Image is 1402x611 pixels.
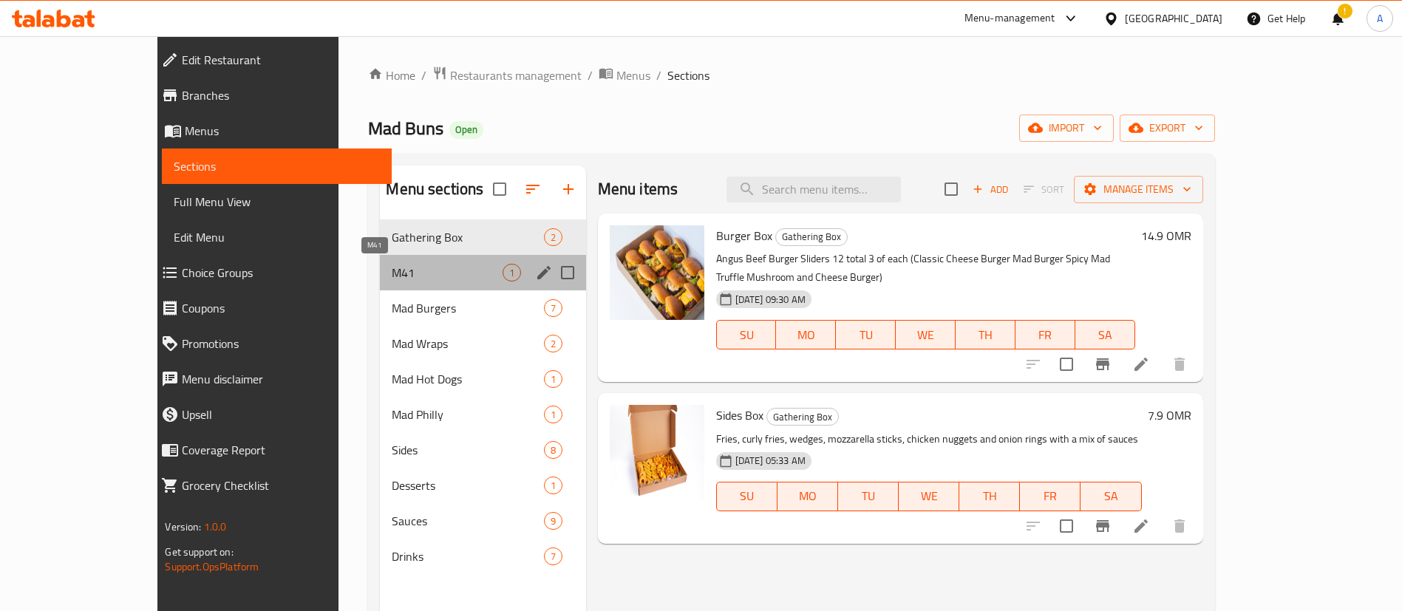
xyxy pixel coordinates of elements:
div: items [503,264,521,281]
div: Mad Hot Dogs1 [380,361,585,397]
span: SU [723,485,772,507]
button: WE [896,320,956,349]
button: TU [836,320,896,349]
span: Mad Philly [392,406,543,423]
span: Select section [936,174,967,205]
span: Promotions [182,335,380,352]
span: 1.0.0 [204,517,227,536]
span: FR [1026,485,1075,507]
img: Sides Box [610,405,704,499]
div: items [544,477,562,494]
span: [DATE] 05:33 AM [729,454,811,468]
span: Select to update [1051,349,1082,380]
span: export [1132,119,1203,137]
button: TH [959,482,1020,511]
div: Sauces [392,512,543,530]
span: Upsell [182,406,380,423]
span: SA [1081,324,1129,346]
span: 2 [545,337,562,351]
span: Grocery Checklist [182,477,380,494]
button: TU [838,482,899,511]
a: Coverage Report [149,432,392,468]
span: Select to update [1051,511,1082,542]
span: MO [782,324,830,346]
span: Open [449,123,483,136]
div: Open [449,121,483,139]
span: 1 [545,479,562,493]
span: FR [1021,324,1069,346]
h2: Menu items [598,178,678,200]
span: WE [905,485,953,507]
a: Restaurants management [432,66,582,85]
span: TH [965,485,1014,507]
span: Menus [616,66,650,84]
h6: 7.9 OMR [1148,405,1191,426]
span: Full Menu View [174,193,380,211]
span: 7 [545,301,562,315]
button: Add section [551,171,586,207]
span: Sections [174,157,380,175]
a: Edit menu item [1132,517,1150,535]
button: FR [1015,320,1075,349]
p: Angus Beef Burger Sliders 12 total 3 of each (Classic Cheese Burger Mad Burger Spicy Mad Truffle ... [716,250,1135,287]
span: Edit Menu [174,228,380,246]
span: Drinks [392,547,543,565]
a: Home [368,66,415,84]
span: TU [844,485,893,507]
span: WE [902,324,950,346]
a: Menus [599,66,650,85]
span: Add [970,181,1010,198]
a: Upsell [149,397,392,432]
h2: Menu sections [386,178,483,200]
button: FR [1020,482,1081,511]
p: Fries, curly fries, wedges, mozzarella sticks, chicken nuggets and onion rings with a mix of sauces [716,430,1142,448]
button: delete [1162,508,1197,544]
a: Full Menu View [162,184,392,219]
div: items [544,335,562,352]
button: Manage items [1074,176,1203,203]
button: SA [1075,320,1135,349]
span: Gathering Box [392,228,543,246]
span: Select all sections [484,174,515,205]
span: Sides Box [716,404,763,426]
div: items [544,441,562,459]
span: M41 [392,264,502,281]
div: items [544,547,562,565]
span: Mad Wraps [392,335,543,352]
h6: 14.9 OMR [1141,225,1191,246]
div: Mad Burgers7 [380,290,585,326]
a: Promotions [149,326,392,361]
div: Mad Wraps2 [380,326,585,361]
input: search [726,177,901,202]
span: Mad Buns [368,112,443,145]
a: Menu disclaimer [149,361,392,397]
div: Menu-management [964,10,1055,27]
li: / [421,66,426,84]
a: Coupons [149,290,392,326]
span: Coverage Report [182,441,380,459]
nav: breadcrumb [368,66,1214,85]
a: Choice Groups [149,255,392,290]
span: SU [723,324,771,346]
span: 1 [545,372,562,386]
span: Manage items [1086,180,1191,199]
span: Burger Box [716,225,772,247]
span: Gathering Box [776,228,847,245]
span: Mad Burgers [392,299,543,317]
span: A [1377,10,1383,27]
button: MO [777,482,838,511]
span: Restaurants management [450,66,582,84]
span: SA [1086,485,1135,507]
span: [DATE] 09:30 AM [729,293,811,307]
nav: Menu sections [380,214,585,580]
button: SA [1081,482,1141,511]
span: Menu disclaimer [182,370,380,388]
span: MO [783,485,832,507]
span: 1 [503,266,520,280]
a: Branches [149,78,392,113]
div: Drinks7 [380,539,585,574]
button: delete [1162,347,1197,382]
